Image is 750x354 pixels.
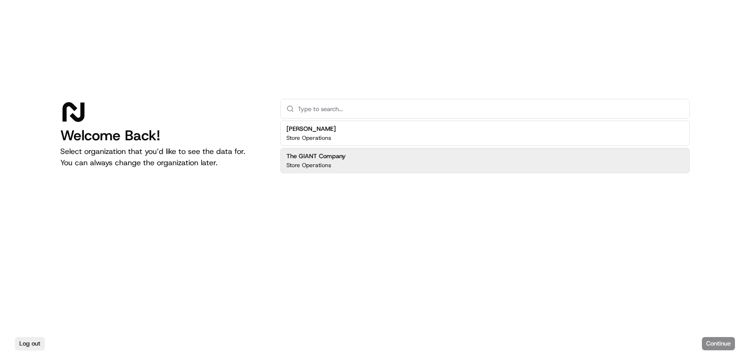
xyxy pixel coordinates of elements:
[286,152,346,161] h2: The GIANT Company
[60,146,265,169] p: Select organization that you’d like to see the data for. You can always change the organization l...
[298,99,684,118] input: Type to search...
[15,337,45,350] button: Log out
[286,125,336,133] h2: [PERSON_NAME]
[286,134,331,142] p: Store Operations
[60,127,265,144] h1: Welcome Back!
[280,119,690,175] div: Suggestions
[286,161,331,169] p: Store Operations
